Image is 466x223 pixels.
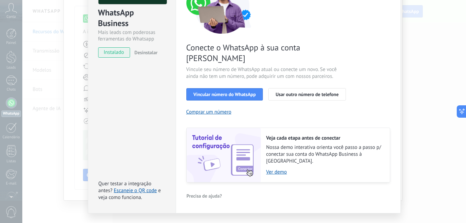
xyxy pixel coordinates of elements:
div: Mais leads com poderosas ferramentas do Whatsapp [98,29,166,42]
span: Nossa demo interativa orienta você passo a passo p/ conectar sua conta do WhatsApp Business à [GE... [266,144,383,165]
span: Usar outro número de telefone [276,92,339,97]
div: WhatsApp Business [98,7,166,29]
button: Usar outro número de telefone [268,88,346,101]
span: Vincular número do WhatsApp [194,92,256,97]
span: Quer testar a integração antes? [98,180,151,194]
button: Vincular número do WhatsApp [186,88,263,101]
button: Precisa de ajuda? [186,191,222,201]
span: Vincule seu número de WhatsApp atual ou conecte um novo. Se você ainda não tem um número, pode ad... [186,66,350,80]
span: e veja como funciona. [98,187,161,201]
h2: Veja cada etapa antes de conectar [266,135,383,141]
button: Comprar um número [186,109,232,115]
span: Precisa de ajuda? [187,193,222,198]
button: Desinstalar [132,47,158,58]
span: Desinstalar [135,49,158,56]
a: Escaneie o QR code [114,187,157,194]
a: Ver demo [266,169,383,175]
span: Conecte o WhatsApp à sua conta [PERSON_NAME] [186,42,350,63]
span: instalado [98,47,130,58]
